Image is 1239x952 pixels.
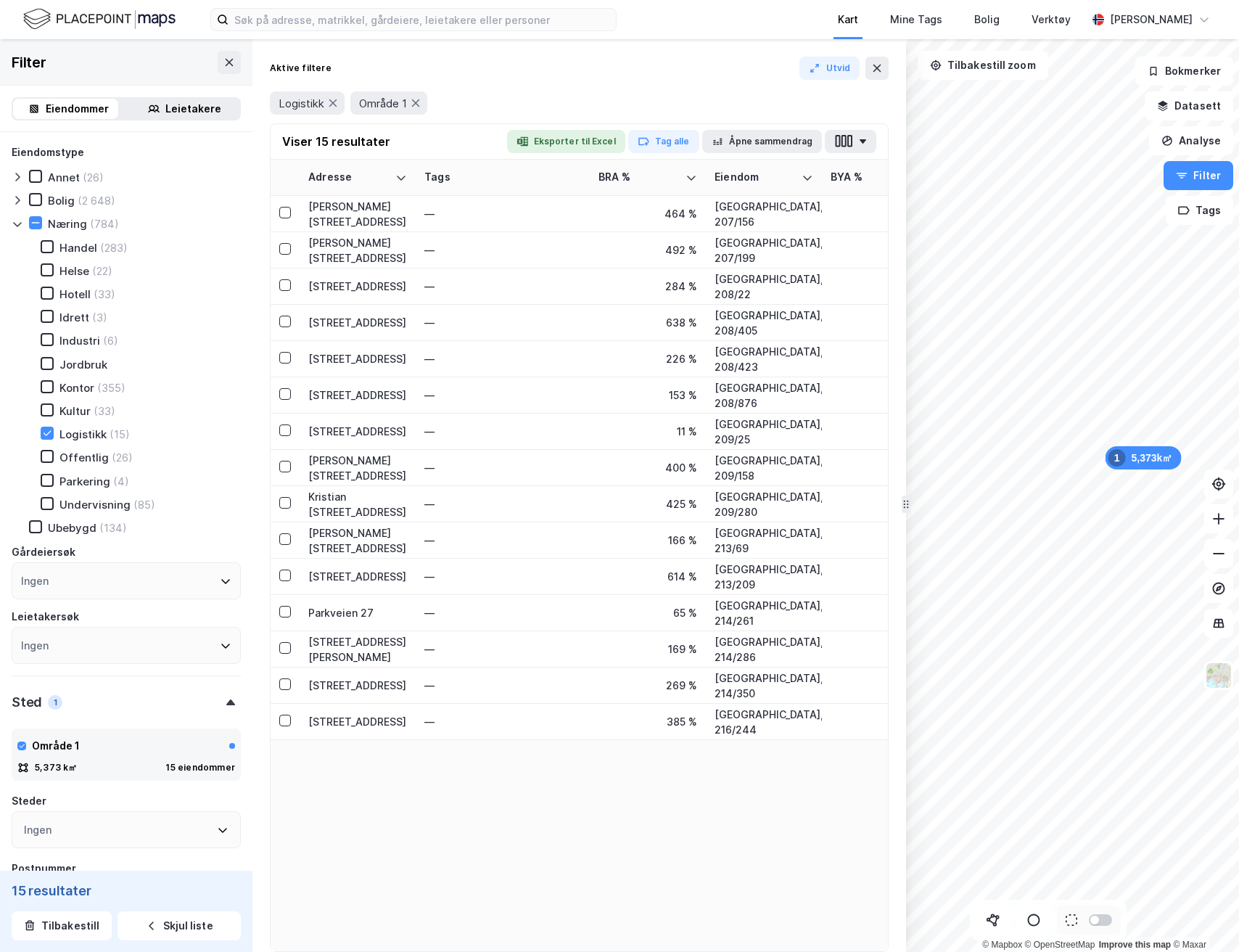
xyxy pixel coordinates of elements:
[715,598,813,628] div: [GEOGRAPHIC_DATA], 214/261
[598,605,697,620] div: 65 %
[270,62,332,74] div: Aktive filtere
[48,521,96,535] div: Ubebygd
[715,308,813,338] div: [GEOGRAPHIC_DATA], 208/405
[628,130,699,153] button: Tag alle
[94,287,115,301] div: (33)
[598,206,697,221] div: 464 %
[715,171,796,184] div: Eiendom
[1099,940,1171,950] a: Improve this map
[59,427,107,441] div: Logistikk
[100,241,128,255] div: (283)
[1205,662,1232,689] img: Z
[598,496,697,512] div: 425 %
[424,602,581,625] div: —
[715,380,813,411] div: [GEOGRAPHIC_DATA], 208/876
[831,315,929,330] div: 99 %
[112,451,133,464] div: (26)
[1166,882,1239,952] iframe: Chat Widget
[113,475,129,488] div: (4)
[831,496,929,512] div: 78 %
[424,384,581,407] div: —
[424,674,581,697] div: —
[715,634,813,665] div: [GEOGRAPHIC_DATA], 214/286
[308,569,407,584] div: [STREET_ADDRESS]
[831,424,929,439] div: 5 %
[308,605,407,620] div: Parkveien 27
[48,217,87,231] div: Næring
[831,641,929,657] div: 28 %
[282,133,390,150] div: Viser 15 resultater
[308,525,407,556] div: [PERSON_NAME][STREET_ADDRESS]
[308,453,407,483] div: [PERSON_NAME][STREET_ADDRESS]
[982,940,1022,950] a: Mapbox
[97,381,125,395] div: (355)
[424,275,581,298] div: —
[99,521,127,535] div: (134)
[715,271,813,302] div: [GEOGRAPHIC_DATA], 208/22
[308,424,407,439] div: [STREET_ADDRESS]
[1032,11,1071,28] div: Verktøy
[598,351,697,366] div: 226 %
[598,569,697,584] div: 614 %
[424,710,581,734] div: —
[598,533,697,548] div: 166 %
[715,344,813,374] div: [GEOGRAPHIC_DATA], 208/423
[1149,126,1233,155] button: Analyse
[1108,449,1126,467] div: 1
[890,11,942,28] div: Mine Tags
[118,911,241,940] button: Skjul liste
[424,171,581,184] div: Tags
[92,264,112,278] div: (22)
[308,634,407,665] div: [STREET_ADDRESS][PERSON_NAME]
[92,311,107,324] div: (3)
[598,714,697,729] div: 385 %
[59,241,97,255] div: Handel
[12,792,46,810] div: Steder
[308,714,407,729] div: [STREET_ADDRESS]
[598,641,697,657] div: 169 %
[46,100,109,118] div: Eiendommer
[12,911,112,940] button: Tilbakestill
[424,420,581,443] div: —
[48,695,62,710] div: 1
[83,171,104,184] div: (26)
[94,404,115,418] div: (33)
[799,57,860,80] button: Utvid
[831,678,929,693] div: 62 %
[165,762,235,773] div: 15 eiendommer
[308,387,407,403] div: [STREET_ADDRESS]
[831,460,929,475] div: 80 %
[12,144,84,161] div: Eiendomstype
[1166,196,1233,225] button: Tags
[59,475,110,488] div: Parkering
[308,279,407,294] div: [STREET_ADDRESS]
[598,424,697,439] div: 11 %
[831,242,929,258] div: 100 %
[918,51,1048,80] button: Tilbakestill zoom
[424,529,581,552] div: —
[59,334,100,348] div: Industri
[424,202,581,226] div: —
[1166,882,1239,952] div: Kontrollprogram for chat
[598,279,697,294] div: 284 %
[12,51,46,74] div: Filter
[59,287,91,301] div: Hotell
[12,860,76,877] div: Postnummer
[1145,91,1233,120] button: Datasett
[715,562,813,592] div: [GEOGRAPHIC_DATA], 213/209
[715,489,813,520] div: [GEOGRAPHIC_DATA], 209/280
[598,678,697,693] div: 269 %
[598,460,697,475] div: 400 %
[831,533,929,548] div: 100 %
[103,334,118,348] div: (6)
[507,130,625,153] button: Eksporter til Excel
[78,194,115,208] div: (2 648)
[48,171,80,184] div: Annet
[35,762,78,773] div: 5,373 k㎡
[715,416,813,447] div: [GEOGRAPHIC_DATA], 209/25
[1110,11,1193,28] div: [PERSON_NAME]
[715,707,813,737] div: [GEOGRAPHIC_DATA], 216/244
[831,569,929,584] div: 63 %
[32,737,80,755] div: Område 1
[831,351,929,366] div: 100 %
